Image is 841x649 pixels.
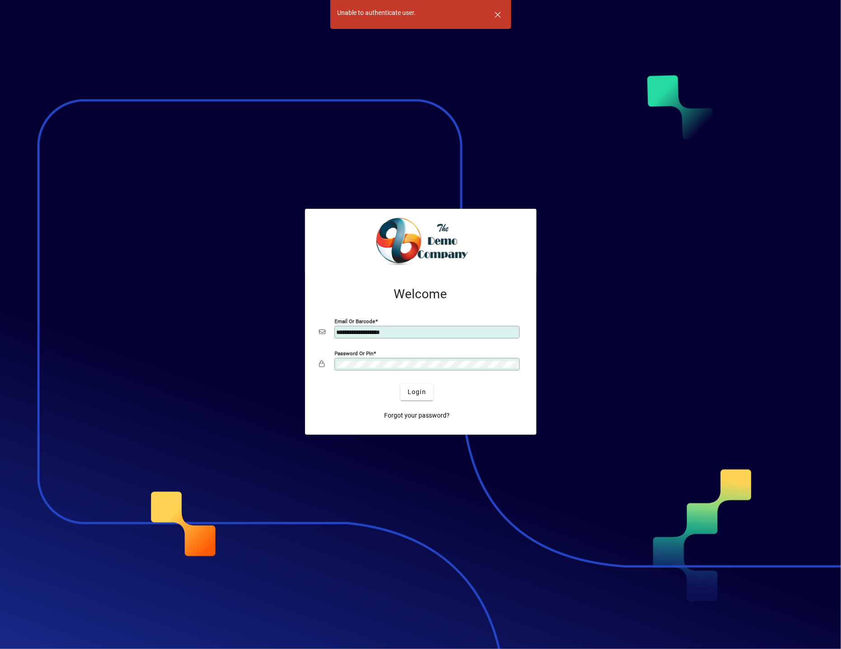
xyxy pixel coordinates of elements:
[384,411,450,420] span: Forgot your password?
[381,408,453,424] a: Forgot your password?
[335,350,374,356] mat-label: Password or Pin
[487,4,509,25] button: Dismiss
[408,387,426,397] span: Login
[338,8,416,18] div: Unable to authenticate user.
[319,287,522,302] h2: Welcome
[335,318,376,324] mat-label: Email or Barcode
[400,384,433,400] button: Login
